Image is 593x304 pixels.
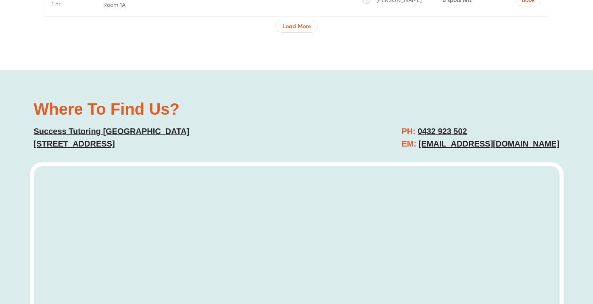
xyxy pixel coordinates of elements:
a: Success Tutoring [GEOGRAPHIC_DATA][STREET_ADDRESS] [34,127,190,148]
a: 0432 923 502 [418,127,467,136]
a: [EMAIL_ADDRESS][DOMAIN_NAME] [419,139,560,148]
h2: Where To Find Us? [34,101,289,117]
span: EM: [401,139,416,148]
span: PH: [401,127,415,136]
iframe: Chat Widget [455,213,593,304]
